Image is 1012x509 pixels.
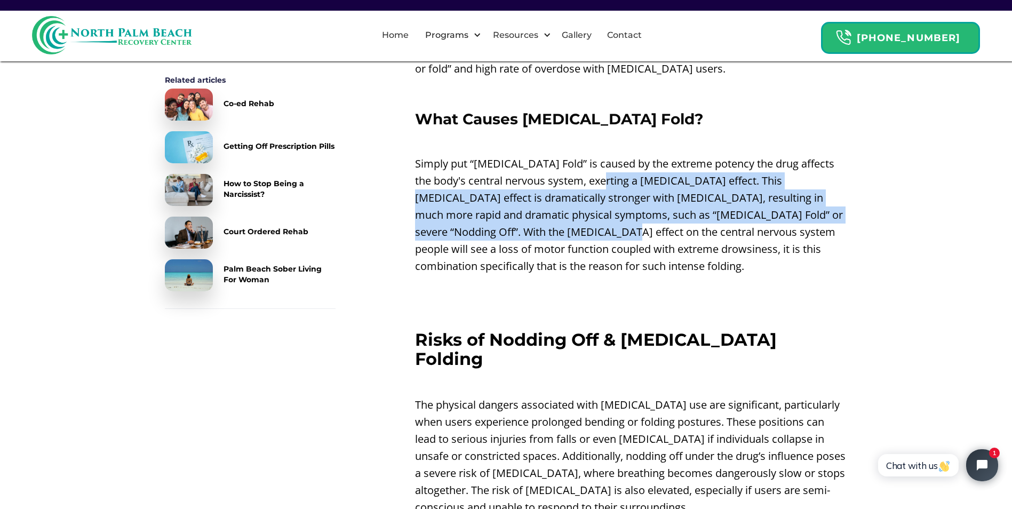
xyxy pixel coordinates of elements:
a: Home [376,18,415,52]
p: ‍ [415,374,848,391]
div: Resources [484,18,554,52]
div: Palm Beach Sober Living For Woman [224,264,336,285]
a: Contact [601,18,648,52]
a: Court Ordered Rehab [165,217,336,249]
a: Getting Off Prescription Pills [165,131,336,163]
a: Gallery [555,18,598,52]
a: Header Calendar Icons[PHONE_NUMBER] [821,17,980,54]
div: Court Ordered Rehab [224,226,308,237]
p: ‍ [415,133,848,150]
img: Header Calendar Icons [835,29,851,46]
a: How to Stop Being a Narcissist? [165,174,336,206]
a: Co-ed Rehab [165,89,336,121]
strong: Risks of Nodding Off & [MEDICAL_DATA] Folding [415,329,777,369]
div: Programs [423,29,471,42]
iframe: Tidio Chat [866,440,1007,490]
div: Resources [490,29,541,42]
strong: [PHONE_NUMBER] [857,32,960,44]
p: Simply put “[MEDICAL_DATA] Fold” is caused by the extreme potency the drug affects the body's cen... [415,155,848,275]
p: ‍ [415,280,848,297]
div: Related articles [165,75,336,85]
p: ‍ [415,303,848,320]
div: Co-ed Rehab [224,98,274,109]
div: Programs [416,18,484,52]
strong: What Causes [MEDICAL_DATA] Fold? [415,110,703,128]
div: How to Stop Being a Narcissist? [224,178,336,200]
a: Palm Beach Sober Living For Woman [165,259,336,291]
p: ‍ [415,83,848,100]
div: Getting Off Prescription Pills [224,141,334,152]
